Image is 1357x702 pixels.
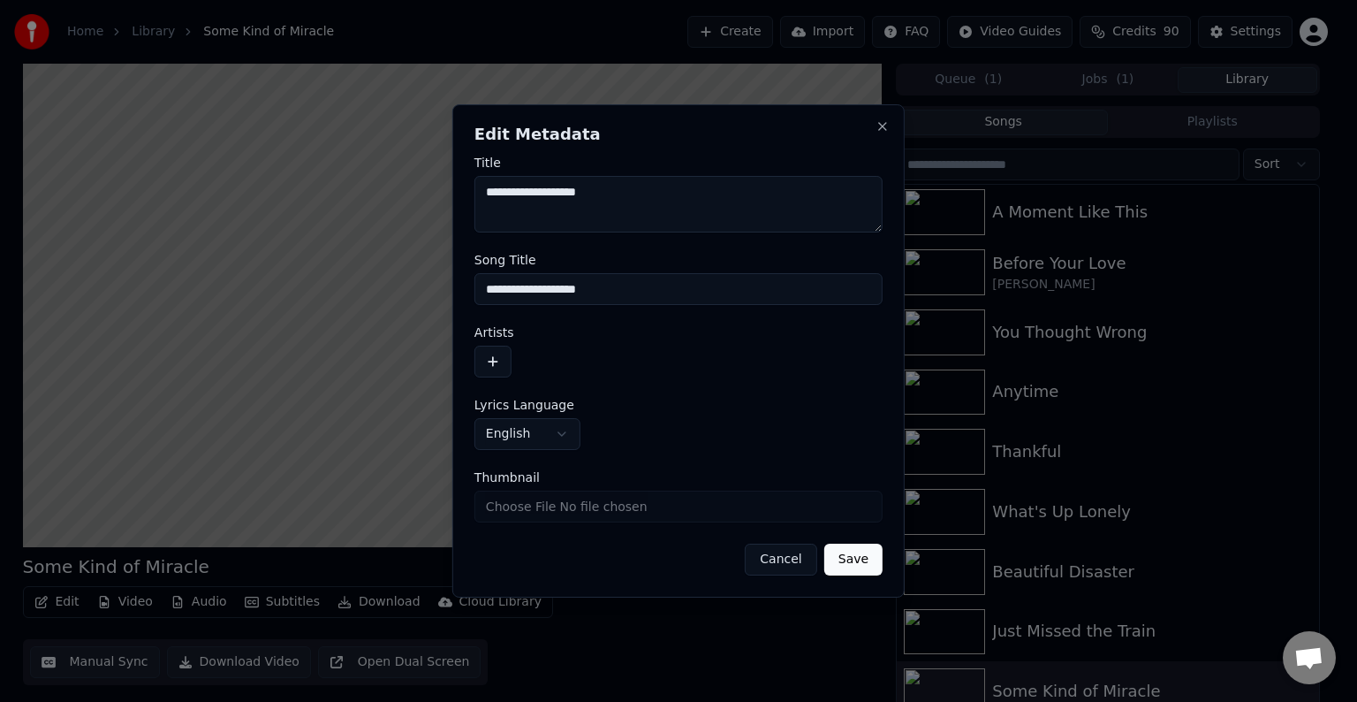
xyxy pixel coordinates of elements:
[474,254,883,266] label: Song Title
[474,126,883,142] h2: Edit Metadata
[745,544,816,576] button: Cancel
[474,326,883,339] label: Artists
[824,544,883,576] button: Save
[474,156,883,169] label: Title
[474,471,540,484] span: Thumbnail
[474,399,574,411] span: Lyrics Language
